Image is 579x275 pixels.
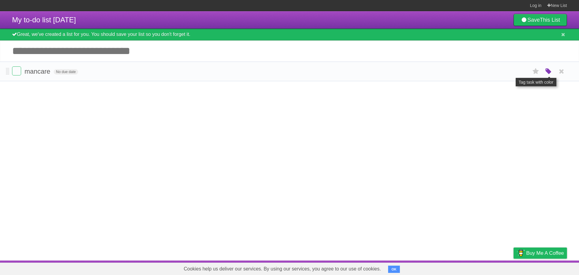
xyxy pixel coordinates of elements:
[453,262,478,273] a: Developers
[530,66,542,76] label: Star task
[514,248,567,259] a: Buy me a coffee
[433,262,446,273] a: About
[529,262,567,273] a: Suggest a feature
[506,262,521,273] a: Privacy
[388,266,400,273] button: OK
[540,17,560,23] b: This List
[12,66,21,75] label: Done
[517,248,525,258] img: Buy me a coffee
[514,14,567,26] a: SaveThis List
[12,16,76,24] span: My to-do list [DATE]
[485,262,498,273] a: Terms
[54,69,78,75] span: No due date
[24,68,52,75] span: mancare
[526,248,564,258] span: Buy me a coffee
[178,263,387,275] span: Cookies help us deliver our services. By using our services, you agree to our use of cookies.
